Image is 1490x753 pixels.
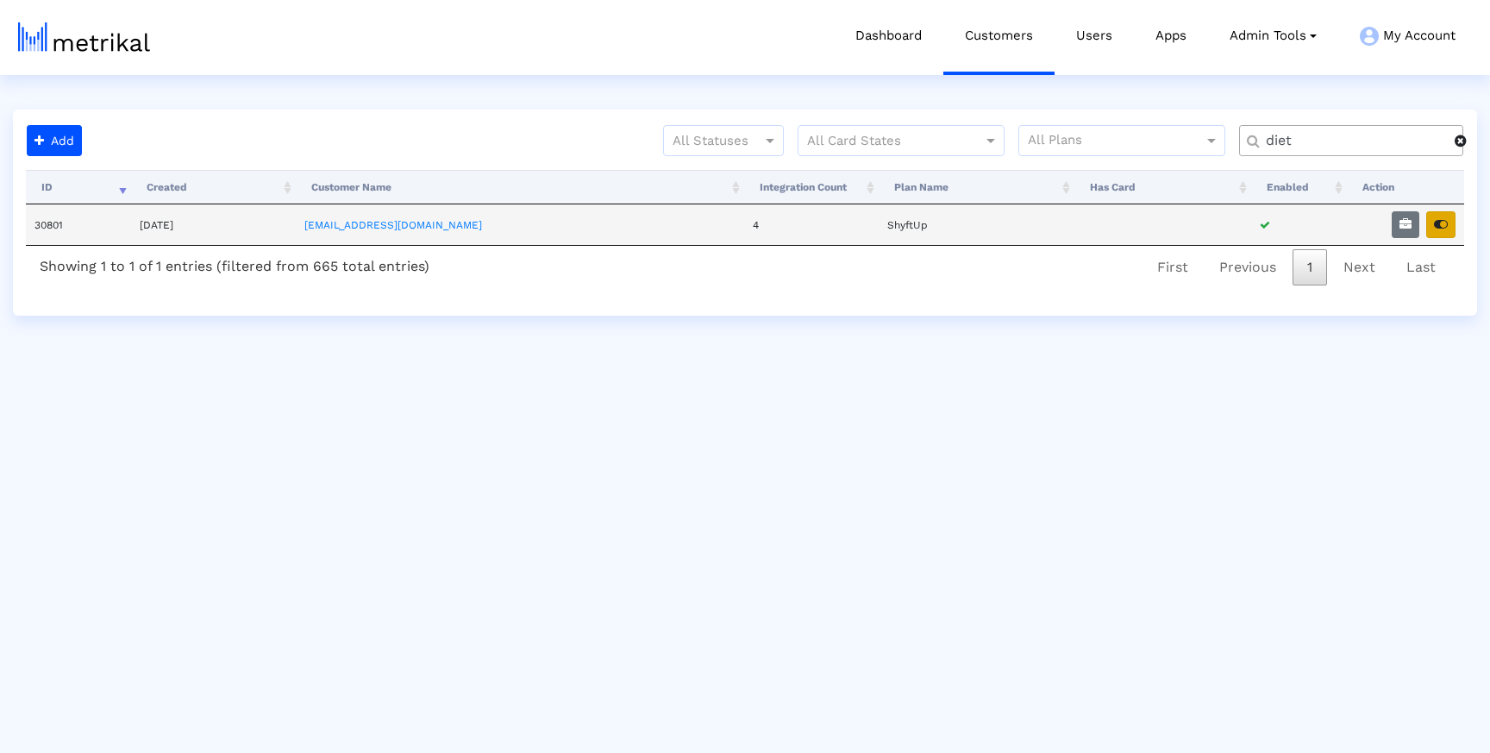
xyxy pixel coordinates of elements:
img: my-account-menu-icon.png [1360,27,1379,46]
th: ID: activate to sort column ascending [26,170,131,204]
a: Next [1329,249,1390,286]
a: [EMAIL_ADDRESS][DOMAIN_NAME] [304,219,482,231]
th: Integration Count: activate to sort column ascending [744,170,879,204]
a: First [1143,249,1203,286]
div: Showing 1 to 1 of 1 entries (filtered from 665 total entries) [26,246,443,281]
th: Action [1347,170,1464,204]
input: All Plans [1028,130,1206,153]
button: Add [27,125,82,156]
th: Has Card: activate to sort column ascending [1074,170,1251,204]
td: 30801 [26,204,131,245]
img: metrical-logo-light.png [18,22,150,52]
input: All Card States [807,130,964,153]
th: Enabled: activate to sort column ascending [1251,170,1347,204]
th: Created: activate to sort column ascending [131,170,296,204]
a: 1 [1293,249,1327,286]
a: Last [1392,249,1450,286]
th: Plan Name: activate to sort column ascending [879,170,1075,204]
a: Previous [1205,249,1291,286]
td: [DATE] [131,204,296,245]
td: ShyftUp [879,204,1075,245]
th: Customer Name: activate to sort column ascending [296,170,744,204]
td: 4 [744,204,879,245]
input: Customer Name [1254,132,1455,150]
